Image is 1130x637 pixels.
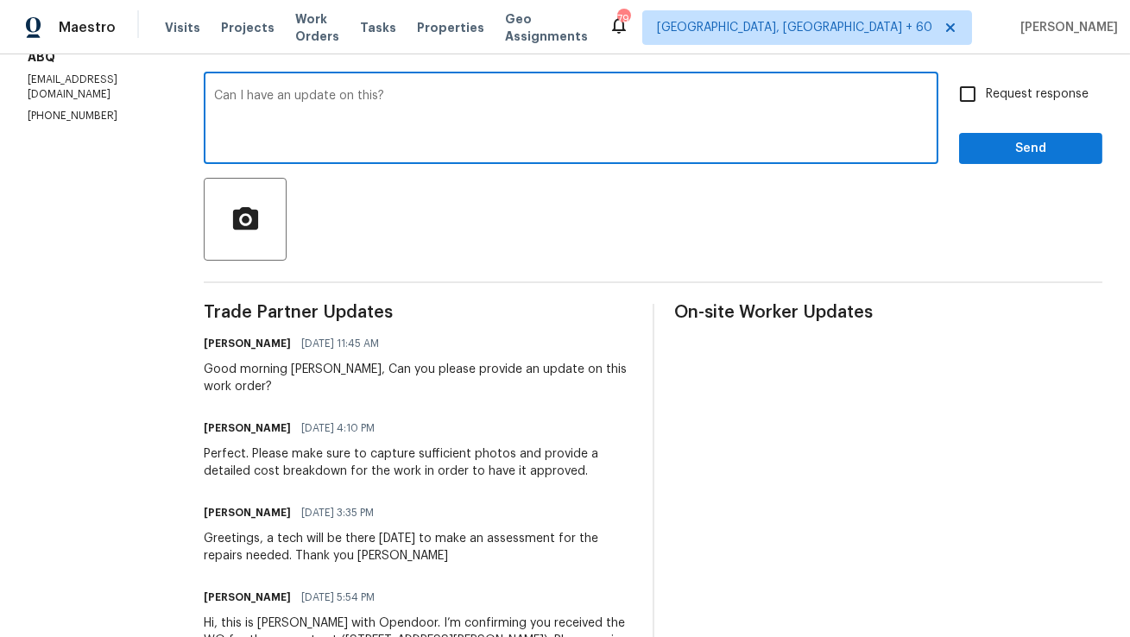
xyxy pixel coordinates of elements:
[986,85,1089,104] span: Request response
[295,10,339,45] span: Work Orders
[301,335,379,352] span: [DATE] 11:45 AM
[221,19,275,36] span: Projects
[204,504,291,521] h6: [PERSON_NAME]
[204,589,291,606] h6: [PERSON_NAME]
[959,133,1102,165] button: Send
[301,589,375,606] span: [DATE] 5:54 PM
[417,19,484,36] span: Properties
[204,335,291,352] h6: [PERSON_NAME]
[204,530,632,564] div: Greetings, a tech will be there [DATE] to make an assessment for the repairs needed. Thank you [P...
[360,22,396,34] span: Tasks
[28,73,162,102] p: [EMAIL_ADDRESS][DOMAIN_NAME]
[617,10,629,28] div: 794
[1013,19,1118,36] span: [PERSON_NAME]
[204,445,632,480] div: Perfect. Please make sure to capture sufficient photos and provide a detailed cost breakdown for ...
[165,19,200,36] span: Visits
[657,19,932,36] span: [GEOGRAPHIC_DATA], [GEOGRAPHIC_DATA] + 60
[204,361,632,395] div: Good morning [PERSON_NAME], Can you please provide an update on this work order?
[204,304,632,321] span: Trade Partner Updates
[301,419,375,437] span: [DATE] 4:10 PM
[973,138,1089,160] span: Send
[675,304,1103,321] span: On-site Worker Updates
[28,109,162,123] p: [PHONE_NUMBER]
[204,419,291,437] h6: [PERSON_NAME]
[301,504,374,521] span: [DATE] 3:35 PM
[59,19,116,36] span: Maestro
[505,10,588,45] span: Geo Assignments
[214,90,928,150] textarea: Can I have an update on this?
